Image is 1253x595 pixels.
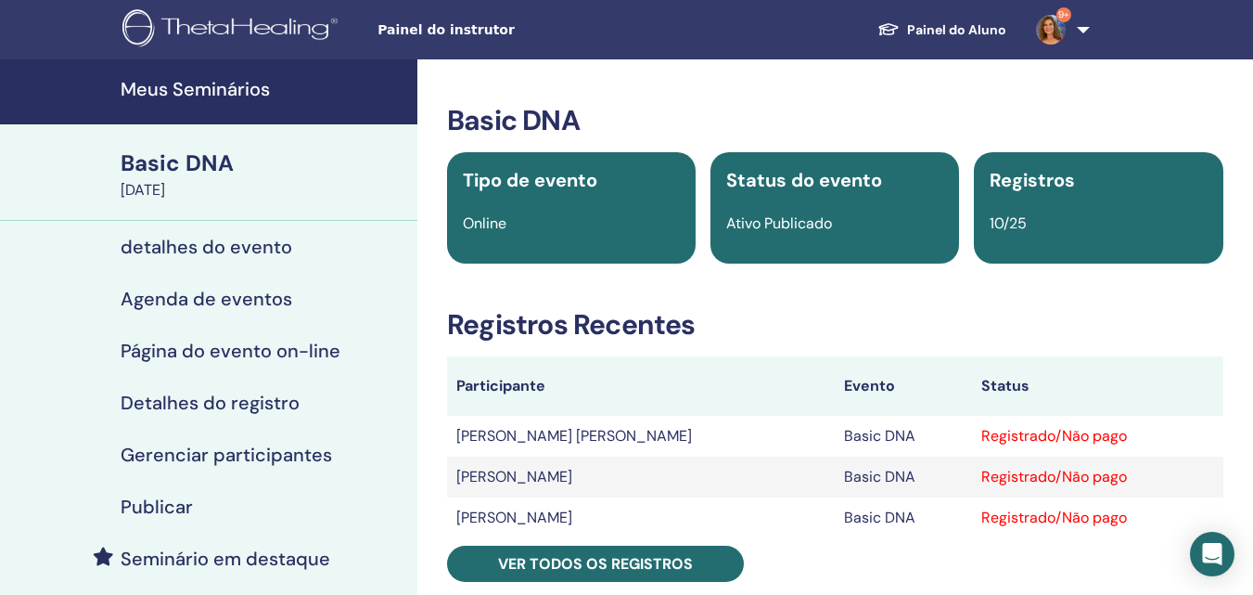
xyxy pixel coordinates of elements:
a: Ver todos os registros [447,546,744,582]
h3: Registros Recentes [447,308,1223,342]
h4: Seminário em destaque [121,548,330,570]
th: Status [972,356,1222,416]
a: Painel do Aluno [863,13,1021,47]
a: Basic DNA[DATE] [109,148,417,201]
td: Basic DNA [835,498,972,538]
div: Registrado/Não pago [981,466,1213,488]
span: Ativo Publicado [726,213,832,233]
div: [DATE] [121,179,406,201]
div: Basic DNA [121,148,406,179]
span: Ver todos os registros [498,554,693,574]
h4: Detalhes do registro [121,392,300,414]
td: Basic DNA [835,457,972,498]
img: logo.png [122,9,344,51]
span: 10/25 [990,213,1027,233]
td: [PERSON_NAME] [447,498,835,538]
span: Online [463,213,506,233]
h4: Publicar [121,496,193,518]
td: [PERSON_NAME] [PERSON_NAME] [447,416,835,457]
span: Tipo de evento [463,168,597,192]
h3: Basic DNA [447,104,1223,137]
h4: detalhes do evento [121,236,292,258]
div: Registrado/Não pago [981,425,1213,447]
h4: Gerenciar participantes [121,444,332,466]
span: Registros [990,168,1075,192]
h4: Página do evento on-line [121,340,340,362]
span: Painel do instrutor [377,20,656,40]
h4: Agenda de eventos [121,288,292,310]
td: [PERSON_NAME] [447,457,835,498]
div: Registrado/Não pago [981,507,1213,529]
img: default.jpg [1036,15,1066,45]
th: Evento [835,356,972,416]
span: Status do evento [726,168,882,192]
div: Open Intercom Messenger [1190,532,1234,576]
h4: Meus Seminários [121,78,406,100]
span: 9+ [1056,7,1071,22]
th: Participante [447,356,835,416]
img: graduation-cap-white.svg [877,21,900,37]
td: Basic DNA [835,416,972,457]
